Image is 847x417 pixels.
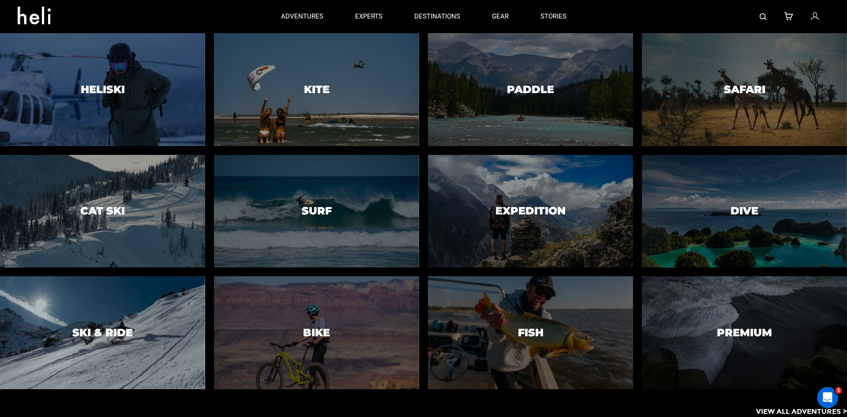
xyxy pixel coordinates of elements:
img: logo [18,17,42,31]
h3: Bike [303,327,330,338]
div: Send us a messageWe typically reply in a few minutes [9,104,168,137]
p: destinations [414,12,460,21]
img: search-bar-icon.svg [760,13,767,20]
h3: Fish [518,327,543,338]
img: Profile image for Jake [120,14,138,32]
h3: Paddle [507,84,554,95]
p: experts [355,12,382,21]
h3: Premium [717,327,772,338]
div: Send us a message [18,111,147,120]
h3: Kite [304,84,330,95]
p: adventures [281,12,323,21]
p: View All Adventures > [756,407,847,417]
h3: Expedition [495,205,566,217]
span: Messages [117,297,148,304]
p: Hey there ! [18,63,159,78]
h3: Heliski [81,84,125,95]
div: Close [152,14,168,30]
span: 1 [835,387,842,394]
iframe: Intercom live chat [817,387,838,408]
h3: Cat Ski [80,205,125,217]
button: Messages [88,275,176,311]
a: PremiumPremium image [642,276,847,389]
img: Profile image for Thomas [103,14,121,32]
h3: Ski & Ride [72,327,133,338]
div: We typically reply in a few minutes [18,120,147,130]
h3: Surf [302,205,332,217]
h3: Safari [724,84,765,95]
h3: Dive [731,205,758,217]
span: Home [34,297,54,304]
p: How can we help? [18,78,159,93]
